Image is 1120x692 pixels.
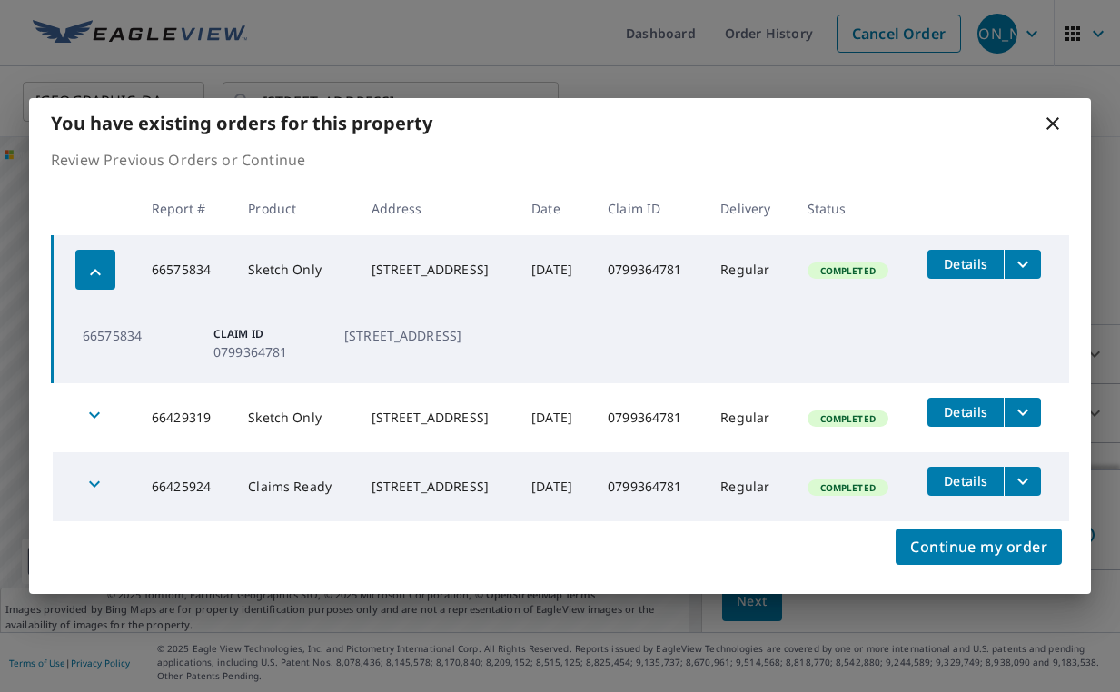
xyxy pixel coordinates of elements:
[233,452,356,521] td: Claims Ready
[706,383,792,452] td: Regular
[706,452,792,521] td: Regular
[233,383,356,452] td: Sketch Only
[213,326,322,342] p: Claim ID
[938,403,993,420] span: Details
[1004,250,1041,279] button: filesDropdownBtn-66575834
[344,326,461,345] p: [STREET_ADDRESS]
[896,529,1062,565] button: Continue my order
[517,383,593,452] td: [DATE]
[927,250,1004,279] button: detailsBtn-66575834
[213,342,322,361] p: 0799364781
[809,264,887,277] span: Completed
[1004,398,1041,427] button: filesDropdownBtn-66429319
[372,478,502,496] div: [STREET_ADDRESS]
[357,182,517,235] th: Address
[233,235,356,304] td: Sketch Only
[233,182,356,235] th: Product
[137,383,233,452] td: 66429319
[137,235,233,304] td: 66575834
[793,182,914,235] th: Status
[51,149,1069,171] p: Review Previous Orders or Continue
[1004,467,1041,496] button: filesDropdownBtn-66425924
[938,255,993,272] span: Details
[809,412,887,425] span: Completed
[517,452,593,521] td: [DATE]
[593,383,706,452] td: 0799364781
[593,452,706,521] td: 0799364781
[517,182,593,235] th: Date
[706,182,792,235] th: Delivery
[593,182,706,235] th: Claim ID
[910,534,1047,559] span: Continue my order
[137,182,233,235] th: Report #
[83,326,192,345] p: 66575834
[938,472,993,489] span: Details
[706,235,792,304] td: Regular
[809,481,887,494] span: Completed
[927,467,1004,496] button: detailsBtn-66425924
[927,398,1004,427] button: detailsBtn-66429319
[137,452,233,521] td: 66425924
[593,235,706,304] td: 0799364781
[517,235,593,304] td: [DATE]
[51,111,432,135] b: You have existing orders for this property
[372,409,502,427] div: [STREET_ADDRESS]
[372,261,502,279] div: [STREET_ADDRESS]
